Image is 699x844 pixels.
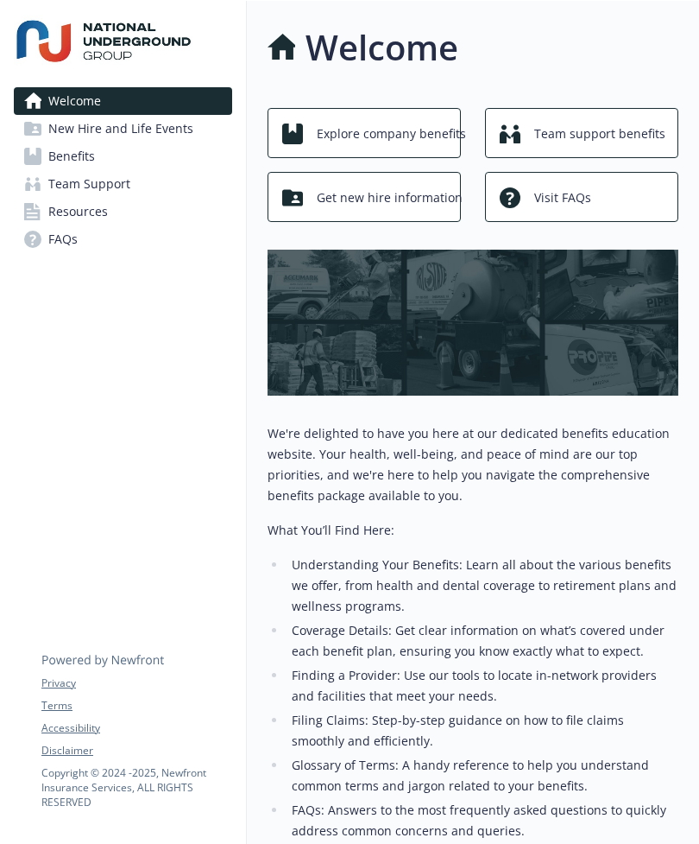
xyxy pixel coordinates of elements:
[287,665,678,707] li: Finding a Provider: Use our tools to locate in-network providers and facilities that meet your ne...
[268,423,678,506] p: We're delighted to have you here at our dedicated benefits education website. Your health, well-b...
[317,117,466,150] span: Explore company benefits
[48,115,193,143] span: New Hire and Life Events
[41,698,231,714] a: Terms
[305,22,458,73] h1: Welcome
[14,87,232,115] a: Welcome
[48,87,101,115] span: Welcome
[287,620,678,662] li: Coverage Details: Get clear information on what’s covered under each benefit plan, ensuring you k...
[287,800,678,841] li: FAQs: Answers to the most frequently asked questions to quickly address common concerns and queries.
[14,170,232,198] a: Team Support
[534,117,665,150] span: Team support benefits
[41,720,231,736] a: Accessibility
[534,181,591,214] span: Visit FAQs
[14,143,232,170] a: Benefits
[41,676,231,691] a: Privacy
[14,225,232,253] a: FAQs
[268,108,461,158] button: Explore company benefits
[41,743,231,758] a: Disclaimer
[48,225,78,253] span: FAQs
[48,143,95,170] span: Benefits
[268,520,678,541] p: What You’ll Find Here:
[48,170,130,198] span: Team Support
[485,172,678,222] button: Visit FAQs
[287,555,678,617] li: Understanding Your Benefits: Learn all about the various benefits we offer, from health and denta...
[287,755,678,796] li: Glossary of Terms: A handy reference to help you understand common terms and jargon related to yo...
[317,181,463,214] span: Get new hire information
[485,108,678,158] button: Team support benefits
[14,198,232,225] a: Resources
[48,198,108,225] span: Resources
[41,765,231,809] p: Copyright © 2024 - 2025 , Newfront Insurance Services, ALL RIGHTS RESERVED
[268,172,461,222] button: Get new hire information
[14,115,232,143] a: New Hire and Life Events
[268,250,678,396] img: overview page banner
[287,710,678,752] li: Filing Claims: Step-by-step guidance on how to file claims smoothly and efficiently.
